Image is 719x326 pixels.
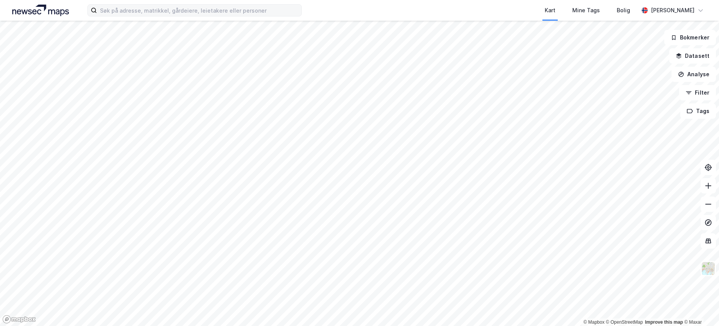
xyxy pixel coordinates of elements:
img: Z [701,261,716,276]
a: Mapbox homepage [2,315,36,324]
input: Søk på adresse, matrikkel, gårdeiere, leietakere eller personer [97,5,301,16]
a: OpenStreetMap [606,319,643,325]
button: Filter [679,85,716,100]
button: Bokmerker [664,30,716,45]
div: Kart [545,6,555,15]
div: Mine Tags [572,6,600,15]
button: Tags [680,103,716,119]
div: Kontrollprogram for chat [681,289,719,326]
img: logo.a4113a55bc3d86da70a041830d287a7e.svg [12,5,69,16]
div: [PERSON_NAME] [651,6,694,15]
div: Bolig [617,6,630,15]
a: Improve this map [645,319,683,325]
iframe: Chat Widget [681,289,719,326]
button: Datasett [669,48,716,64]
button: Analyse [672,67,716,82]
a: Mapbox [583,319,604,325]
